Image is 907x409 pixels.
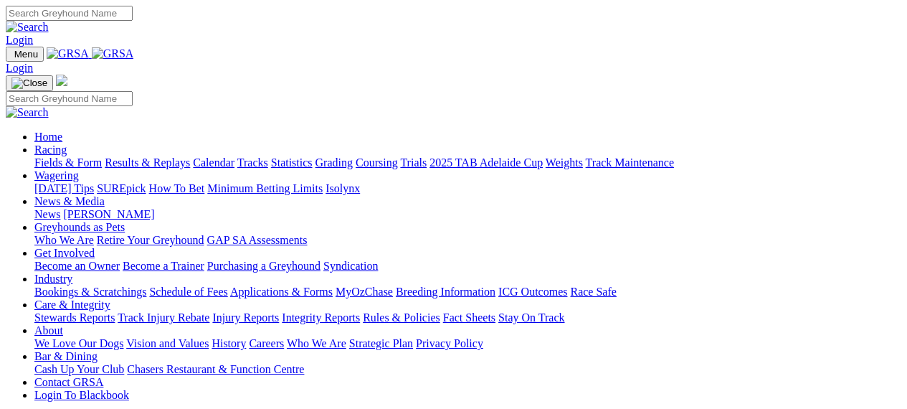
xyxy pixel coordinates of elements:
[546,156,583,169] a: Weights
[586,156,674,169] a: Track Maintenance
[230,286,333,298] a: Applications & Forms
[34,234,901,247] div: Greyhounds as Pets
[237,156,268,169] a: Tracks
[34,156,901,169] div: Racing
[34,376,103,388] a: Contact GRSA
[34,260,120,272] a: Become an Owner
[14,49,38,60] span: Menu
[356,156,398,169] a: Coursing
[34,234,94,246] a: Who We Are
[400,156,427,169] a: Trials
[34,208,901,221] div: News & Media
[127,363,304,375] a: Chasers Restaurant & Function Centre
[315,156,353,169] a: Grading
[207,182,323,194] a: Minimum Betting Limits
[34,131,62,143] a: Home
[498,286,567,298] a: ICG Outcomes
[34,350,98,362] a: Bar & Dining
[287,337,346,349] a: Who We Are
[6,91,133,106] input: Search
[570,286,616,298] a: Race Safe
[34,311,115,324] a: Stewards Reports
[34,144,67,156] a: Racing
[149,286,227,298] a: Schedule of Fees
[34,208,60,220] a: News
[11,77,47,89] img: Close
[34,363,124,375] a: Cash Up Your Club
[323,260,378,272] a: Syndication
[34,156,102,169] a: Fields & Form
[336,286,393,298] a: MyOzChase
[349,337,413,349] a: Strategic Plan
[34,337,901,350] div: About
[63,208,154,220] a: [PERSON_NAME]
[149,182,205,194] a: How To Bet
[363,311,440,324] a: Rules & Policies
[126,337,209,349] a: Vision and Values
[6,34,33,46] a: Login
[396,286,495,298] a: Breeding Information
[34,298,110,311] a: Care & Integrity
[34,195,105,207] a: News & Media
[34,389,129,401] a: Login To Blackbook
[271,156,313,169] a: Statistics
[6,62,33,74] a: Login
[282,311,360,324] a: Integrity Reports
[47,47,89,60] img: GRSA
[34,286,901,298] div: Industry
[193,156,234,169] a: Calendar
[249,337,284,349] a: Careers
[6,75,53,91] button: Toggle navigation
[123,260,204,272] a: Become a Trainer
[56,75,67,86] img: logo-grsa-white.png
[6,106,49,119] img: Search
[34,286,146,298] a: Bookings & Scratchings
[97,234,204,246] a: Retire Your Greyhound
[34,260,901,273] div: Get Involved
[34,363,901,376] div: Bar & Dining
[207,260,320,272] a: Purchasing a Greyhound
[97,182,146,194] a: SUREpick
[6,47,44,62] button: Toggle navigation
[443,311,495,324] a: Fact Sheets
[416,337,483,349] a: Privacy Policy
[105,156,190,169] a: Results & Replays
[34,273,72,285] a: Industry
[34,169,79,182] a: Wagering
[429,156,543,169] a: 2025 TAB Adelaide Cup
[212,337,246,349] a: History
[34,337,123,349] a: We Love Our Dogs
[118,311,209,324] a: Track Injury Rebate
[207,234,308,246] a: GAP SA Assessments
[92,47,134,60] img: GRSA
[6,6,133,21] input: Search
[34,182,901,195] div: Wagering
[34,247,95,259] a: Get Involved
[34,221,125,233] a: Greyhounds as Pets
[34,311,901,324] div: Care & Integrity
[34,182,94,194] a: [DATE] Tips
[6,21,49,34] img: Search
[34,324,63,337] a: About
[212,311,279,324] a: Injury Reports
[326,182,360,194] a: Isolynx
[498,311,564,324] a: Stay On Track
